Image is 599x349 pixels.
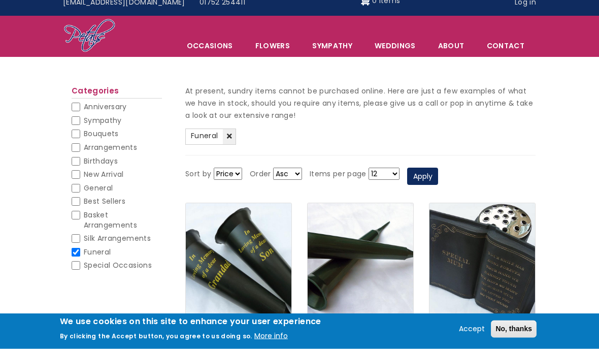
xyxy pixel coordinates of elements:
span: Weddings [364,36,426,57]
img: Home [63,19,116,54]
span: Best Sellers [84,197,125,207]
span: Bouquets [84,129,119,139]
button: More info [254,330,288,342]
span: Basket Arrangements [84,210,137,231]
img: Vase (open book) [429,204,535,327]
a: Contact [476,36,535,57]
span: Anniversary [84,102,127,112]
label: Items per page [310,169,367,181]
img: Small Grave Vase [308,204,413,327]
span: Birthdays [84,156,118,167]
span: Special Occasions [84,261,152,271]
button: Accept [455,323,489,335]
p: At present, sundry items cannot be purchased online. Here are just a few examples of what we have... [185,86,536,122]
span: Arrangements [84,143,137,153]
span: Funeral [84,247,111,258]
span: General [84,183,113,194]
span: New Arrival [84,170,124,180]
img: Lettered Grave Vase [186,204,291,327]
a: Sympathy [302,36,363,57]
h2: We use cookies on this site to enhance your user experience [60,316,321,327]
h2: Categories [72,87,162,99]
span: Sympathy [84,116,122,126]
a: Flowers [245,36,301,57]
label: Sort by [185,169,211,181]
label: Order [250,169,271,181]
span: Funeral [191,131,218,141]
button: No, thanks [491,321,537,338]
span: Silk Arrangements [84,234,151,244]
p: By clicking the Accept button, you agree to us doing so. [60,332,252,340]
span: Occasions [176,36,244,57]
a: About [427,36,475,57]
a: Funeral [185,129,236,145]
button: Apply [407,168,438,185]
